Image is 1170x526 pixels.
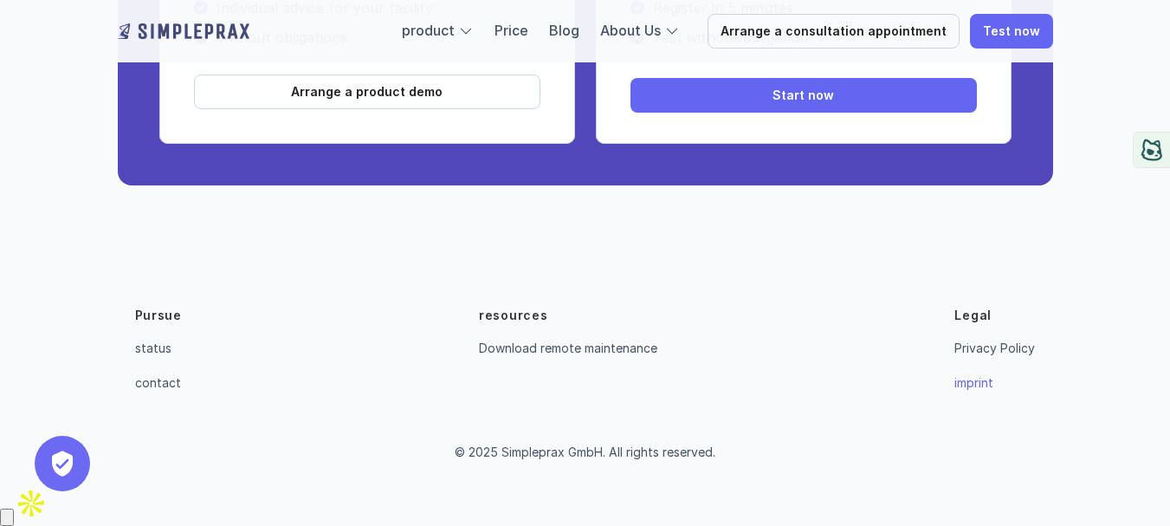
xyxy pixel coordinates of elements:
font: product [402,22,455,39]
a: imprint [954,375,993,390]
font: resources [479,308,547,322]
font: Test now [983,23,1040,38]
img: Apollo [14,486,48,521]
a: Price [495,22,528,39]
a: Blog [549,22,579,39]
font: Legal [954,308,992,322]
a: contact [135,375,181,390]
font: Start now [772,88,834,102]
a: status [135,341,171,355]
a: Download remote maintenance [479,341,657,355]
a: Arrange a consultation appointment [708,14,960,49]
a: Start now [630,78,977,113]
a: Arrange a product demo [194,75,540,109]
a: Test now [970,14,1053,49]
font: Arrange a product demo [291,84,443,99]
font: Arrange a consultation appointment [721,23,947,38]
font: Pursue [135,308,182,322]
font: About Us [600,22,661,39]
a: Privacy Policy [954,341,1035,355]
font: © 2025 Simpleprax GmbH. All rights reserved. [455,445,715,459]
